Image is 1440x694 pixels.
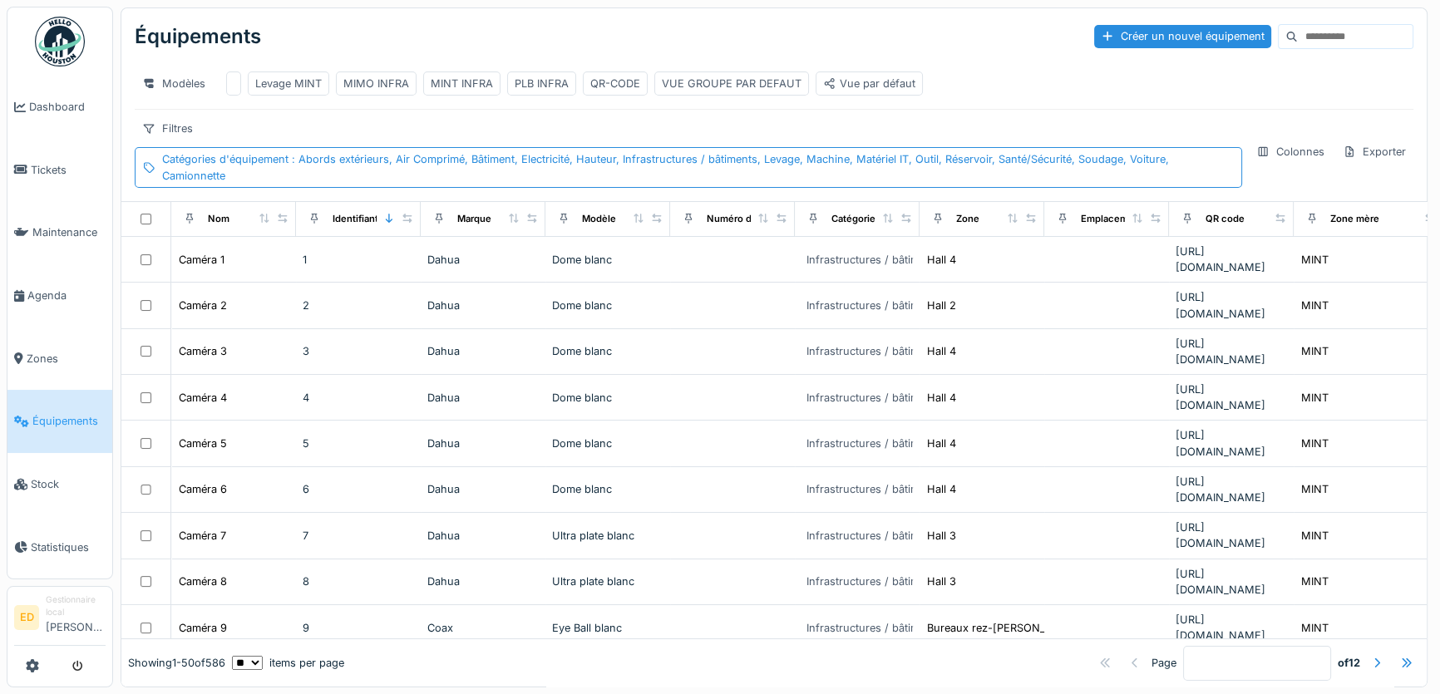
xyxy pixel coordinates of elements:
div: Dome blanc [552,390,663,406]
div: Gestionnaire local [46,593,106,619]
div: Infrastructures / bâtiments [806,528,941,544]
div: MINT [1301,390,1329,406]
span: Dashboard [29,99,106,115]
div: Dahua [427,436,539,451]
div: Caméra 8 [179,573,227,589]
div: Équipements [135,15,261,58]
div: Zone mère [1330,212,1379,226]
div: 6 [303,481,414,497]
a: Dashboard [7,76,112,139]
div: MINT INFRA [431,76,493,91]
div: Caméra 7 [179,528,226,544]
div: Bureaux rez-[PERSON_NAME] [927,620,1082,636]
span: Maintenance [32,224,106,240]
div: Caméra 3 [179,343,227,359]
div: Dahua [427,481,539,497]
div: Emplacement équipement [1081,212,1201,226]
div: Dome blanc [552,252,663,268]
div: 5 [303,436,414,451]
div: [URL][DOMAIN_NAME] [1176,566,1287,598]
div: Hall 4 [927,436,956,451]
div: Hall 4 [927,252,956,268]
span: Stock [31,476,106,492]
div: MINT [1301,343,1329,359]
div: MINT [1301,298,1329,313]
div: [URL][DOMAIN_NAME] [1176,289,1287,321]
div: Infrastructures / bâtiments [806,481,941,497]
li: ED [14,605,39,630]
div: PLB INFRA [515,76,569,91]
div: 8 [303,573,414,589]
span: Tickets [31,162,106,178]
div: Filtres [135,116,200,140]
div: Dahua [427,343,539,359]
div: Dahua [427,528,539,544]
a: Équipements [7,390,112,453]
a: Maintenance [7,201,112,264]
div: 3 [303,343,414,359]
div: Dome blanc [552,436,663,451]
div: 2 [303,298,414,313]
div: Infrastructures / bâtiments [806,298,941,313]
li: [PERSON_NAME] [46,593,106,642]
div: Numéro de Série [707,212,783,226]
div: [URL][DOMAIN_NAME] [1176,612,1287,643]
div: [URL][DOMAIN_NAME] [1176,336,1287,367]
strong: of 12 [1338,655,1360,671]
span: : Abords extérieurs, Air Comprimé, Bâtiment, Electricité, Hauteur, Infrastructures / bâtiments, L... [162,153,1169,181]
div: 7 [303,528,414,544]
div: Hall 4 [927,481,956,497]
div: Hall 2 [927,298,956,313]
div: [URL][DOMAIN_NAME] [1176,519,1287,551]
div: Coax [427,620,539,636]
div: [URL][DOMAIN_NAME] [1176,427,1287,459]
div: Marque [457,212,491,226]
div: Hall 4 [927,343,956,359]
a: ED Gestionnaire local[PERSON_NAME] [14,593,106,646]
div: QR code [1206,212,1245,226]
div: Page [1152,655,1176,671]
div: Hall 4 [927,390,956,406]
span: Statistiques [31,539,106,555]
div: Dahua [427,298,539,313]
div: Vue par défaut [823,76,915,91]
div: Ultra plate blanc [552,573,663,589]
div: MINT [1301,481,1329,497]
div: Dahua [427,573,539,589]
div: Infrastructures / bâtiments [806,252,941,268]
a: Agenda [7,264,112,327]
div: 1 [303,252,414,268]
div: Dome blanc [552,481,663,497]
a: Tickets [7,139,112,202]
div: Caméra 5 [179,436,227,451]
span: Équipements [32,413,106,429]
div: Infrastructures / bâtiments [806,343,941,359]
div: Identifiant interne [333,212,413,226]
div: Modèles [135,71,213,96]
div: [URL][DOMAIN_NAME] [1176,474,1287,505]
div: Caméra 6 [179,481,227,497]
div: Nom [208,212,229,226]
div: Infrastructures / bâtiments [806,573,941,589]
div: [URL][DOMAIN_NAME] [1176,381,1287,413]
div: Dahua [427,390,539,406]
div: Exporter [1335,140,1413,164]
span: Agenda [27,288,106,303]
div: Catégories d'équipement [162,151,1235,183]
span: Zones [27,351,106,367]
div: 9 [303,620,414,636]
div: Zone [956,212,979,226]
div: Infrastructures / bâtiments [806,436,941,451]
div: Créer un nouvel équipement [1094,25,1271,47]
div: 4 [303,390,414,406]
div: QR-CODE [590,76,640,91]
div: MINT [1301,573,1329,589]
div: Caméra 4 [179,390,227,406]
div: Colonnes [1249,140,1332,164]
div: Catégories d'équipement [831,212,947,226]
div: Infrastructures / bâtiments [806,620,941,636]
a: Zones [7,327,112,391]
img: Badge_color-CXgf-gQk.svg [35,17,85,66]
div: Dahua [427,252,539,268]
div: Caméra 1 [179,252,224,268]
